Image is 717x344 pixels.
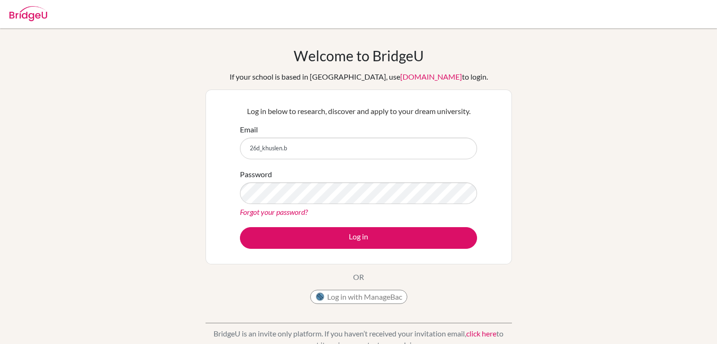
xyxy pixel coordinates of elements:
[240,169,272,180] label: Password
[9,6,47,21] img: Bridge-U
[240,124,258,135] label: Email
[353,271,364,283] p: OR
[466,329,496,338] a: click here
[310,290,407,304] button: Log in with ManageBac
[230,71,488,82] div: If your school is based in [GEOGRAPHIC_DATA], use to login.
[240,207,308,216] a: Forgot your password?
[400,72,462,81] a: [DOMAIN_NAME]
[294,47,424,64] h1: Welcome to BridgeU
[240,227,477,249] button: Log in
[240,106,477,117] p: Log in below to research, discover and apply to your dream university.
